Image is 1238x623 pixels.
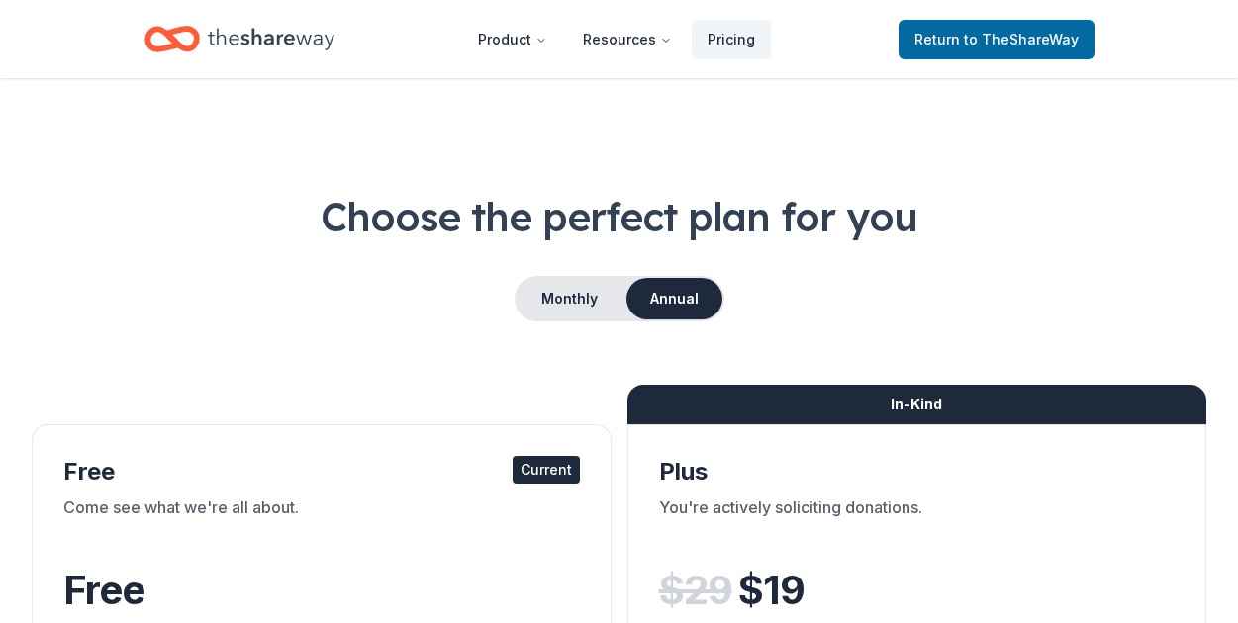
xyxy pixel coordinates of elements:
[517,278,622,319] button: Monthly
[964,31,1079,47] span: to TheShareWay
[462,16,771,62] nav: Main
[567,20,688,59] button: Resources
[32,189,1206,244] h1: Choose the perfect plan for you
[513,456,580,484] div: Current
[626,278,722,319] button: Annual
[63,456,580,488] div: Free
[899,20,1095,59] a: Returnto TheShareWay
[738,563,805,618] span: $ 19
[462,20,563,59] button: Product
[627,385,1207,424] div: In-Kind
[659,495,1176,551] div: You're actively soliciting donations.
[659,456,1176,488] div: Plus
[63,495,580,551] div: Come see what we're all about.
[914,28,1079,51] span: Return
[144,16,334,62] a: Home
[63,566,144,614] span: Free
[692,20,771,59] a: Pricing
